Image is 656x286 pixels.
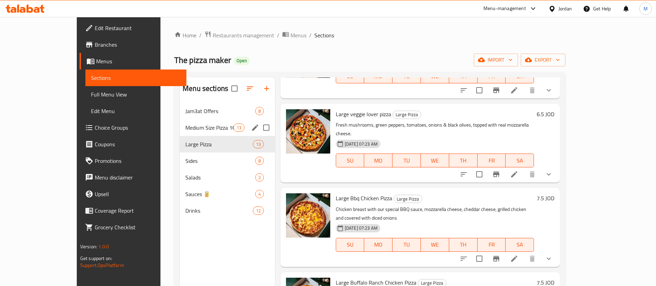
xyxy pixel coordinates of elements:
span: 2 [256,174,264,181]
nav: breadcrumb [174,31,565,40]
span: Large Pizza [185,140,252,148]
div: Open [234,57,250,65]
div: items [233,123,244,132]
button: Branch-specific-item [488,166,505,183]
button: edit [250,122,260,133]
div: Jam3at Offers8 [180,103,275,119]
h2: Menu sections [183,83,228,94]
span: WE [424,71,446,81]
div: Sides [185,157,255,165]
a: Support.OpsPlatform [80,261,124,270]
span: Edit Restaurant [95,24,181,32]
span: Select to update [472,167,487,182]
a: Edit menu item [510,170,518,178]
span: TH [452,156,475,166]
span: 12 [253,207,264,214]
button: TH [449,154,478,167]
span: Restaurants management [213,31,274,39]
button: WE [421,238,449,252]
button: MO [364,154,392,167]
a: Promotions [80,153,186,169]
button: Branch-specific-item [488,250,505,267]
span: Sections [91,74,181,82]
span: Menus [96,57,181,65]
span: Upsell [95,190,181,198]
span: Promotions [95,157,181,165]
button: MO [364,238,392,252]
a: Sections [85,70,186,86]
div: Drinks12 [180,202,275,219]
span: M [644,5,648,12]
span: Sauces 🥫 [185,190,255,198]
p: Chicken breast with our special BBQ sauce, mozzarella cheese, cheddar cheese, grilled chicken and... [336,205,534,222]
li: / [309,31,312,39]
a: Coupons [80,136,186,153]
span: Medium Size Pizza 10 inch [185,123,233,132]
div: Menu-management [483,4,526,13]
span: Branches [95,40,181,49]
span: Full Menu View [91,90,181,99]
svg: Show Choices [545,170,553,178]
button: SA [506,154,534,167]
div: items [255,190,264,198]
span: TU [395,156,418,166]
div: items [253,206,264,215]
a: Edit menu item [510,86,518,94]
button: Branch-specific-item [488,82,505,99]
a: Upsell [80,186,186,202]
span: WE [424,240,446,250]
div: Large Pizza13 [180,136,275,153]
span: 8 [256,108,264,114]
div: Drinks [185,206,252,215]
button: delete [524,166,540,183]
span: Large Pizza [394,195,422,203]
span: Version: [80,242,97,251]
span: Sort sections [242,80,258,97]
a: Full Menu View [85,86,186,103]
div: Sides8 [180,153,275,169]
span: TU [395,240,418,250]
button: SU [336,238,364,252]
button: TH [449,238,478,252]
span: Choice Groups [95,123,181,132]
button: TU [392,154,421,167]
a: Choice Groups [80,119,186,136]
span: Large Pizza [393,111,421,119]
div: Sauces 🥫4 [180,186,275,202]
button: TU [392,238,421,252]
button: FR [478,238,506,252]
span: 13 [253,141,264,148]
span: Jam3at Offers [185,107,255,115]
img: Large Bbq Chicken Pizza [286,193,330,238]
button: WE [421,154,449,167]
button: sort-choices [455,250,472,267]
a: Grocery Checklist [80,219,186,236]
button: export [521,54,565,66]
li: / [199,31,202,39]
span: Select to update [472,251,487,266]
span: Menus [290,31,306,39]
button: SA [506,238,534,252]
nav: Menu sections [180,100,275,222]
span: [DATE] 07:23 AM [342,141,380,147]
a: Menus [282,31,306,40]
div: items [255,107,264,115]
span: FR [480,71,503,81]
li: / [277,31,279,39]
span: Sections [314,31,334,39]
span: SA [508,71,531,81]
span: Salads [185,173,255,182]
div: Salads2 [180,169,275,186]
span: FR [480,156,503,166]
span: Large Bbq Chicken Pizza [336,193,392,203]
a: Restaurants management [204,31,274,40]
span: SU [339,156,362,166]
span: import [479,56,512,64]
span: Edit Menu [91,107,181,115]
button: sort-choices [455,166,472,183]
img: Large veggie lover pizza [286,109,330,154]
span: Grocery Checklist [95,223,181,231]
